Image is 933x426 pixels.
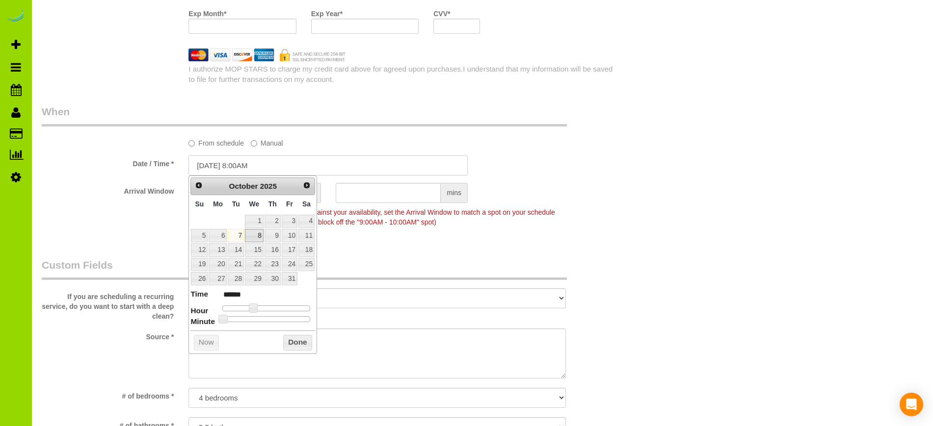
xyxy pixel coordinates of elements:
a: 20 [209,258,227,271]
a: 13 [209,243,227,256]
a: 6 [209,229,227,242]
label: Exp Year [311,5,343,19]
a: Prev [192,179,206,193]
span: Wednesday [249,200,260,208]
label: # of bedrooms * [34,388,181,401]
a: 16 [265,243,281,256]
span: Thursday [268,200,277,208]
legend: Custom Fields [42,258,567,280]
a: 5 [191,229,208,242]
input: MM/DD/YYYY HH:MM [188,155,468,175]
a: 22 [245,258,264,271]
a: 3 [282,215,297,228]
a: 8 [245,229,264,242]
label: If you are scheduling a recurring service, do you want to start with a deep clean? [34,288,181,321]
a: 25 [298,258,315,271]
label: Exp Month [188,5,226,19]
span: October [229,182,258,190]
a: 10 [282,229,297,242]
img: Automaid Logo [6,10,26,24]
button: Done [283,335,312,351]
span: Sunday [195,200,204,208]
span: Saturday [302,200,311,208]
a: 14 [228,243,243,256]
a: 9 [265,229,281,242]
a: 21 [228,258,243,271]
dt: Hour [190,305,208,318]
a: 2 [265,215,281,228]
label: Arrival Window [34,183,181,196]
img: credit cards [181,49,352,61]
span: Prev [195,181,203,189]
div: I authorize MOP STARS to charge my credit card above for agreed upon purchases. [181,64,622,85]
a: 4 [298,215,315,228]
a: 30 [265,272,281,285]
a: 17 [282,243,297,256]
div: Open Intercom Messenger [900,393,923,416]
a: 29 [245,272,264,285]
a: 1 [245,215,264,228]
legend: When [42,104,567,126]
input: Manual [251,140,257,147]
span: Friday [286,200,293,208]
label: From schedule [188,135,244,148]
a: 24 [282,258,297,271]
a: 31 [282,272,297,285]
span: 2025 [260,182,277,190]
a: 18 [298,243,315,256]
label: Manual [251,135,283,148]
a: 26 [191,272,208,285]
label: CVV [433,5,450,19]
a: 15 [245,243,264,256]
span: Tuesday [232,200,240,208]
span: To make this booking count against your availability, set the Arrival Window to match a spot on y... [188,208,555,226]
dt: Time [190,289,208,301]
label: Source * [34,328,181,342]
a: 19 [191,258,208,271]
button: Now [194,335,219,351]
input: From schedule [188,140,195,147]
a: 12 [191,243,208,256]
span: mins [441,183,468,203]
a: 7 [228,229,243,242]
a: Next [300,179,314,193]
a: 27 [209,272,227,285]
span: Monday [213,200,223,208]
label: Date / Time * [34,155,181,169]
span: Next [303,181,311,189]
dt: Minute [190,316,215,328]
a: 11 [298,229,315,242]
a: 28 [228,272,243,285]
a: 23 [265,258,281,271]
